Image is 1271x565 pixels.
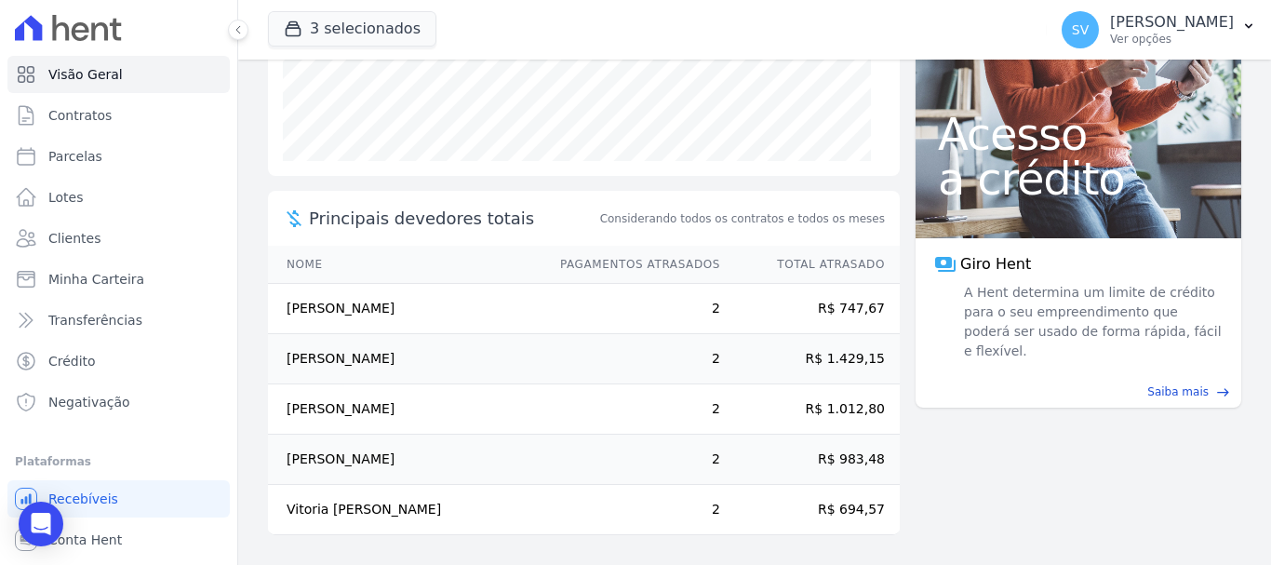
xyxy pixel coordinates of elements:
[48,270,144,289] span: Minha Carteira
[1147,383,1209,400] span: Saiba mais
[1047,4,1271,56] button: SV [PERSON_NAME] Ver opções
[927,383,1230,400] a: Saiba mais east
[721,384,900,435] td: R$ 1.012,80
[721,485,900,535] td: R$ 694,57
[600,210,885,227] span: Considerando todos os contratos e todos os meses
[7,261,230,298] a: Minha Carteira
[542,284,721,334] td: 2
[1072,23,1089,36] span: SV
[7,138,230,175] a: Parcelas
[542,334,721,384] td: 2
[960,253,1031,276] span: Giro Hent
[48,229,100,248] span: Clientes
[7,179,230,216] a: Lotes
[48,531,122,549] span: Conta Hent
[48,490,118,508] span: Recebíveis
[48,106,112,125] span: Contratos
[721,284,900,334] td: R$ 747,67
[7,302,230,339] a: Transferências
[268,284,542,334] td: [PERSON_NAME]
[48,188,84,207] span: Lotes
[48,352,96,370] span: Crédito
[542,384,721,435] td: 2
[15,451,222,473] div: Plataformas
[268,11,436,47] button: 3 selecionados
[268,384,542,435] td: [PERSON_NAME]
[721,246,900,284] th: Total Atrasado
[721,334,900,384] td: R$ 1.429,15
[7,220,230,257] a: Clientes
[48,147,102,166] span: Parcelas
[721,435,900,485] td: R$ 983,48
[1110,13,1234,32] p: [PERSON_NAME]
[268,435,542,485] td: [PERSON_NAME]
[938,112,1219,156] span: Acesso
[7,480,230,518] a: Recebíveis
[48,65,123,84] span: Visão Geral
[7,343,230,380] a: Crédito
[1110,32,1234,47] p: Ver opções
[542,246,721,284] th: Pagamentos Atrasados
[309,206,596,231] span: Principais devedores totais
[48,311,142,330] span: Transferências
[938,156,1219,201] span: a crédito
[268,485,542,535] td: Vitoria [PERSON_NAME]
[48,393,130,411] span: Negativação
[7,383,230,421] a: Negativação
[7,56,230,93] a: Visão Geral
[542,435,721,485] td: 2
[7,521,230,558] a: Conta Hent
[268,334,542,384] td: [PERSON_NAME]
[542,485,721,535] td: 2
[7,97,230,134] a: Contratos
[960,283,1223,361] span: A Hent determina um limite de crédito para o seu empreendimento que poderá ser usado de forma ráp...
[1216,385,1230,399] span: east
[268,246,542,284] th: Nome
[19,502,63,546] div: Open Intercom Messenger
